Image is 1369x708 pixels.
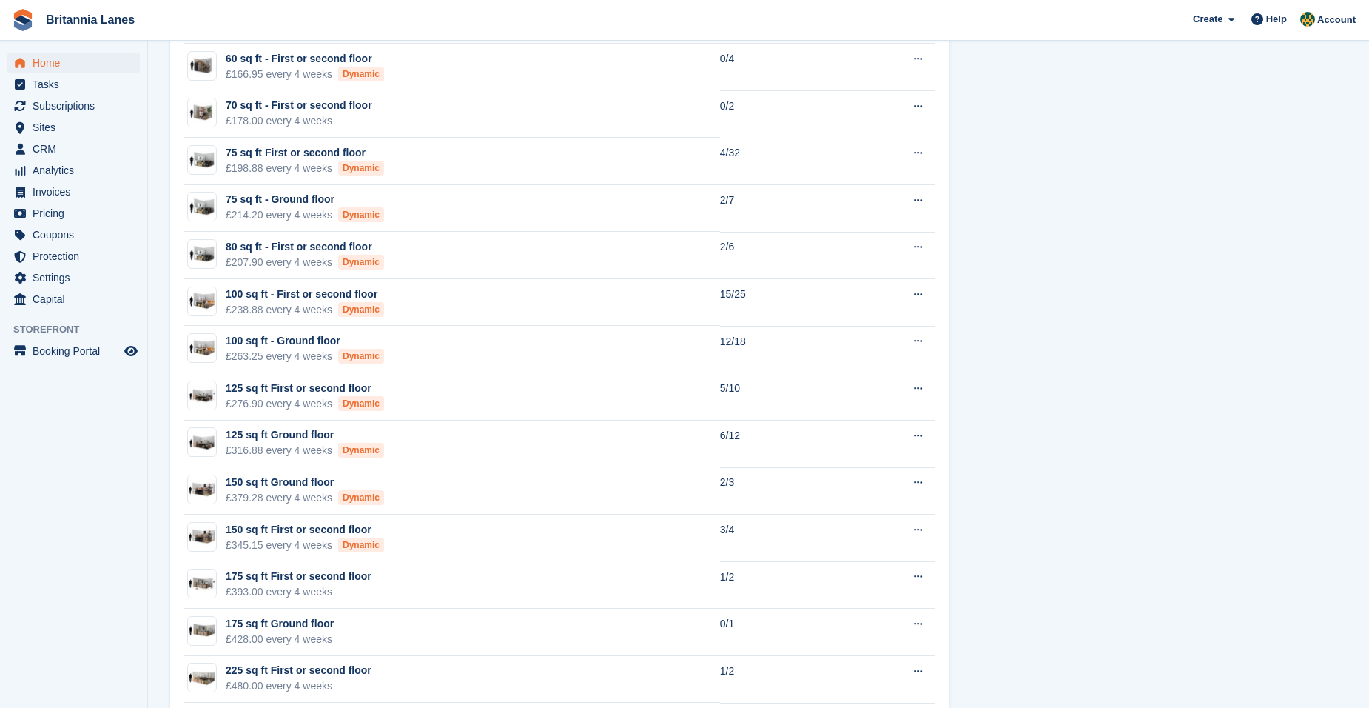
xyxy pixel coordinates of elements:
div: 150 sq ft Ground floor [226,475,384,490]
div: 175 sq ft First or second floor [226,569,371,584]
a: menu [7,117,140,138]
a: menu [7,341,140,361]
a: menu [7,203,140,224]
a: menu [7,160,140,181]
img: 64-sqft-unit.jpg [188,102,216,124]
td: 2/7 [720,185,852,233]
span: Storefront [13,322,147,337]
span: Subscriptions [33,96,121,116]
div: Dynamic [338,161,384,176]
div: Dynamic [338,396,384,411]
div: £428.00 every 4 weeks [226,632,334,647]
div: £166.95 every 4 weeks [226,67,384,82]
a: menu [7,74,140,95]
span: Create [1193,12,1222,27]
span: Coupons [33,224,121,245]
div: Dynamic [338,538,384,552]
img: 75-sqft-unit.jpg [188,196,216,218]
a: menu [7,224,140,245]
span: Tasks [33,74,121,95]
span: CRM [33,138,121,159]
td: 0/1 [720,609,852,656]
div: £480.00 every 4 weeks [226,678,371,694]
div: £316.88 every 4 weeks [226,443,384,458]
span: Capital [33,289,121,310]
span: Help [1266,12,1287,27]
div: Dynamic [338,207,384,222]
td: 0/2 [720,90,852,138]
img: 100-sqft-unit.jpg [188,338,216,359]
div: 60 sq ft - First or second floor [226,51,384,67]
div: 75 sq ft - Ground floor [226,192,384,207]
td: 3/4 [720,515,852,562]
img: 60-sqft-unit.jpg [188,55,216,76]
a: menu [7,53,140,73]
span: Invoices [33,181,121,202]
td: 1/2 [720,561,852,609]
div: Dynamic [338,67,384,81]
img: 200-sqft-unit.jpg [188,667,216,689]
img: 175-sqft-unit%20(1).jpg [188,573,216,595]
div: 175 sq ft Ground floor [226,616,334,632]
a: menu [7,96,140,116]
div: 75 sq ft First or second floor [226,145,384,161]
a: menu [7,289,140,310]
div: 80 sq ft - First or second floor [226,239,384,255]
div: Dynamic [338,302,384,317]
td: 15/25 [720,279,852,327]
div: Dynamic [338,443,384,458]
div: £263.25 every 4 weeks [226,349,384,364]
div: 100 sq ft - First or second floor [226,287,384,302]
a: menu [7,181,140,202]
div: 100 sq ft - Ground floor [226,333,384,349]
img: 150-sqft-unit%20(1).jpg [188,526,216,547]
td: 6/12 [720,421,852,468]
div: £345.15 every 4 weeks [226,538,384,553]
div: £379.28 every 4 weeks [226,490,384,506]
div: 70 sq ft - First or second floor [226,98,372,113]
td: 4/32 [720,138,852,185]
img: 125-sqft-unit.jpg [188,432,216,453]
div: 225 sq ft First or second floor [226,663,371,678]
div: £198.88 every 4 weeks [226,161,384,176]
div: £238.88 every 4 weeks [226,302,384,318]
span: Pricing [33,203,121,224]
td: 12/18 [720,326,852,373]
div: 125 sq ft Ground floor [226,427,384,443]
div: £276.90 every 4 weeks [226,396,384,412]
div: £207.90 every 4 weeks [226,255,384,270]
div: £214.20 every 4 weeks [226,207,384,223]
td: 5/10 [720,373,852,421]
div: 150 sq ft First or second floor [226,522,384,538]
img: 125-sqft-unit%20(1).jpg [188,385,216,407]
a: Britannia Lanes [40,7,141,32]
img: 175-sqft-unit.jpg [188,620,216,641]
a: Preview store [122,342,140,360]
span: Protection [33,246,121,267]
img: 100-sqft-unit.jpg [188,290,216,312]
td: 2/3 [720,467,852,515]
a: menu [7,138,140,159]
td: 2/6 [720,232,852,279]
td: 0/4 [720,44,852,91]
div: Dynamic [338,349,384,364]
span: Booking Portal [33,341,121,361]
div: 125 sq ft First or second floor [226,381,384,396]
span: Analytics [33,160,121,181]
span: Home [33,53,121,73]
a: menu [7,246,140,267]
div: £393.00 every 4 weeks [226,584,371,600]
div: Dynamic [338,490,384,505]
img: 75-sqft-unit.jpg [188,150,216,171]
img: 150-sqft-unit.jpg [188,479,216,501]
span: Account [1317,13,1356,27]
td: 1/2 [720,656,852,704]
div: £178.00 every 4 weeks [226,113,372,129]
span: Sites [33,117,121,138]
a: menu [7,267,140,288]
span: Settings [33,267,121,288]
img: Sarah Lane [1300,12,1315,27]
img: stora-icon-8386f47178a22dfd0bd8f6a31ec36ba5ce8667c1dd55bd0f319d3a0aa187defe.svg [12,9,34,31]
div: Dynamic [338,255,384,270]
img: 75-sqft-unit.jpg [188,244,216,265]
